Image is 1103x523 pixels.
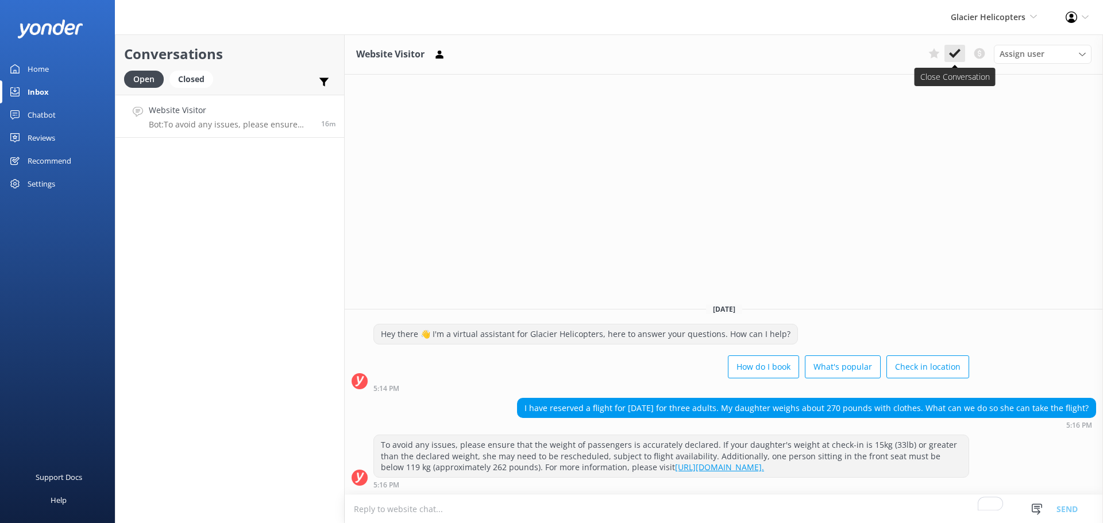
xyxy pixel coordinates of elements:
[805,355,881,378] button: What's popular
[17,20,83,38] img: yonder-white-logo.png
[345,495,1103,523] textarea: To enrich screen reader interactions, please activate Accessibility in Grammarly extension settings
[28,57,49,80] div: Home
[951,11,1025,22] span: Glacier Helicopters
[28,80,49,103] div: Inbox
[124,72,169,85] a: Open
[373,481,969,489] div: Oct 03 2025 05:16pm (UTC +13:00) Pacific/Auckland
[706,304,742,314] span: [DATE]
[517,421,1096,429] div: Oct 03 2025 05:16pm (UTC +13:00) Pacific/Auckland
[675,462,764,472] a: [URL][DOMAIN_NAME].
[51,489,67,512] div: Help
[374,324,797,344] div: Hey there 👋 I'm a virtual assistant for Glacier Helicopters, here to answer your questions. How c...
[115,95,344,138] a: Website VisitorBot:To avoid any issues, please ensure that the weight of passengers is accurately...
[374,435,969,477] div: To avoid any issues, please ensure that the weight of passengers is accurately declared. If your ...
[518,398,1096,418] div: I have reserved a flight for [DATE] for three adults. My daughter weighs about 270 pounds with cl...
[28,149,71,172] div: Recommend
[149,104,313,117] h4: Website Visitor
[356,47,425,62] h3: Website Visitor
[728,355,799,378] button: How do I book
[36,466,82,489] div: Support Docs
[28,103,56,126] div: Chatbot
[994,45,1092,63] div: Assign User
[886,355,969,378] button: Check in location
[124,71,164,88] div: Open
[149,119,313,130] p: Bot: To avoid any issues, please ensure that the weight of passengers is accurately declared. If ...
[124,43,335,65] h2: Conversations
[28,126,55,149] div: Reviews
[1000,48,1044,60] span: Assign user
[28,172,55,195] div: Settings
[373,385,399,392] strong: 5:14 PM
[373,482,399,489] strong: 5:16 PM
[373,384,969,392] div: Oct 03 2025 05:14pm (UTC +13:00) Pacific/Auckland
[321,119,335,129] span: Oct 03 2025 05:16pm (UTC +13:00) Pacific/Auckland
[169,72,219,85] a: Closed
[1066,422,1092,429] strong: 5:16 PM
[169,71,213,88] div: Closed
